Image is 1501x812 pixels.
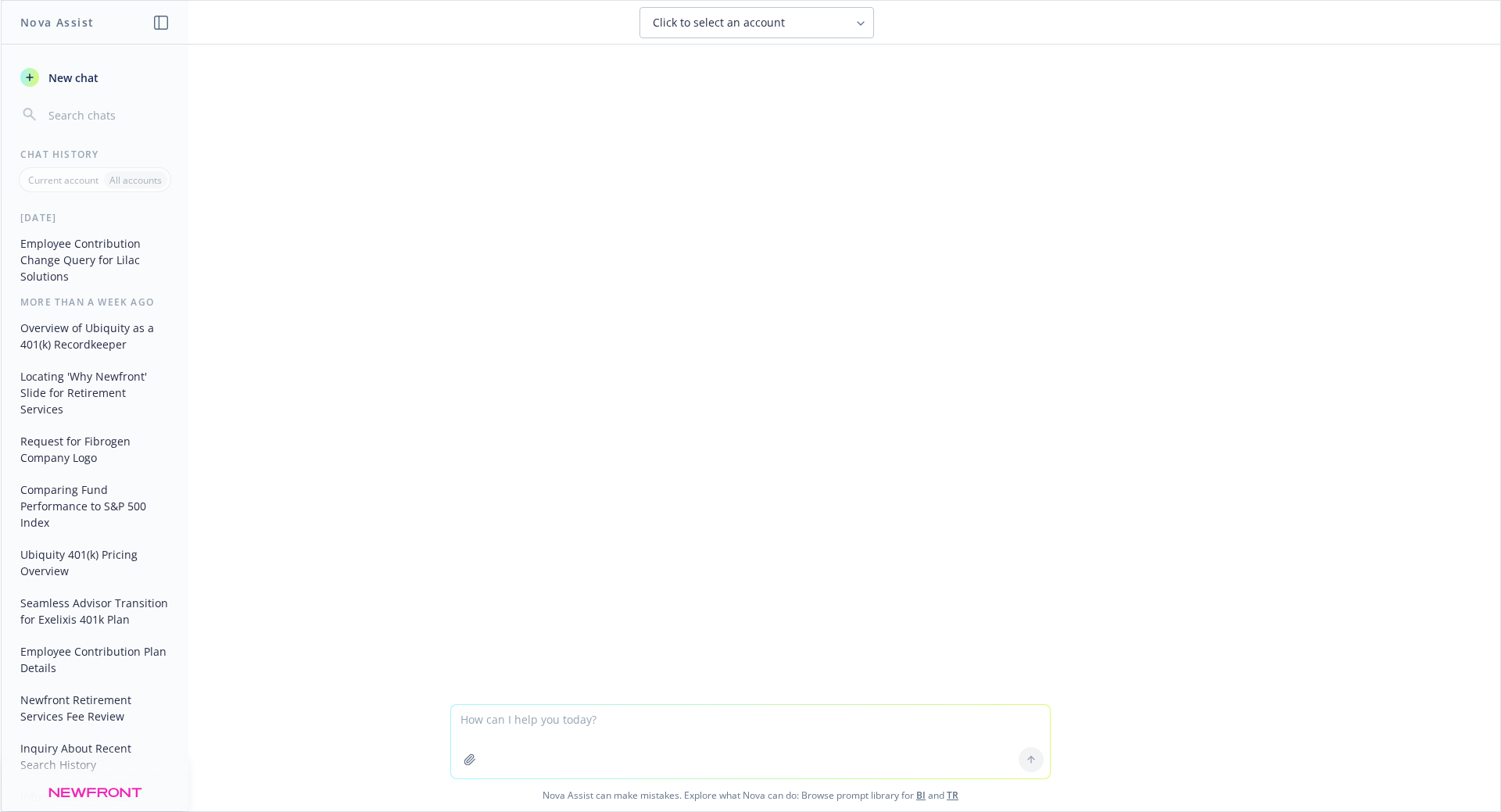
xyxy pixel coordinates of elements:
button: Ubiquity 401(k) Pricing Overview [14,542,176,584]
button: New chat [14,63,176,91]
div: More than a week ago [2,295,188,309]
button: Locating 'Why Newfront' Slide for Retirement Services [14,363,176,422]
button: Employee Contribution Change Query for Lilac Solutions [14,231,176,289]
span: Click to select an account [653,15,785,30]
button: Request for Fibrogen Company Logo [14,428,176,470]
button: Inquiry About Recent Search History [14,735,176,778]
div: Chat History [2,148,188,161]
span: New chat [45,70,99,86]
p: All accounts [109,173,162,187]
span: Nova Assist can make mistakes. Explore what Nova can do: Browse prompt library for and [7,779,1494,811]
button: Employee Contribution Plan Details [14,639,176,681]
button: Click to select an account [639,7,874,38]
h1: Nova Assist [20,14,94,30]
button: Seamless Advisor Transition for Exelixis 401k Plan [14,590,176,632]
p: Current account [28,173,99,187]
a: TR [947,789,958,802]
button: Newfront Retirement Services Fee Review [14,687,176,729]
button: Comparing Fund Performance to S&P 500 Index [14,477,176,535]
button: Overview of Ubiquity as a 401(k) Recordkeeper [14,315,176,357]
input: Search chats [45,104,170,126]
div: [DATE] [2,211,188,224]
a: BI [916,789,926,802]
